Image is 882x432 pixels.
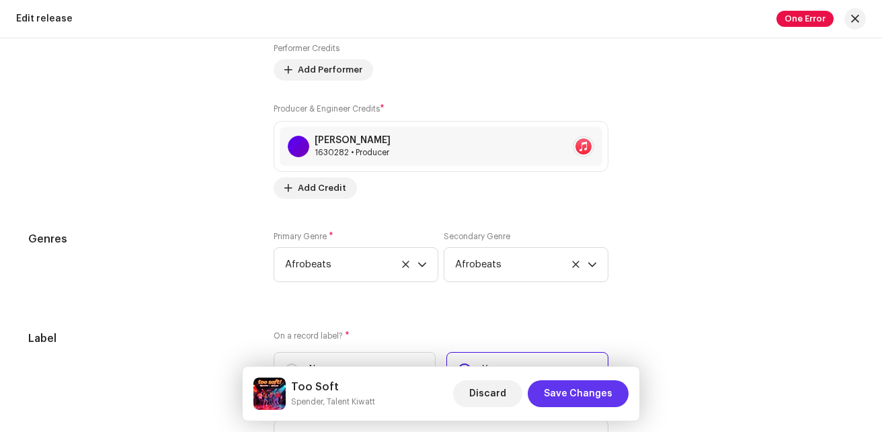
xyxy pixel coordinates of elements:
small: Producer & Engineer Credits [274,105,380,113]
img: 36b628b2-eb85-4a84-a46b-fc122f65a3aa [253,378,286,410]
span: Discard [469,380,506,407]
div: [PERSON_NAME] [315,135,391,146]
p: No [309,363,321,377]
span: Add Performer [298,56,362,83]
p: Yes [482,363,497,377]
h5: Too Soft [291,379,375,395]
span: Save Changes [544,380,612,407]
label: On a record label? [274,331,608,341]
span: Add Credit [298,175,346,202]
h5: Label [28,331,252,347]
label: Secondary Genre [444,231,510,242]
button: Add Credit [274,177,357,199]
div: Producer [315,147,391,158]
div: dropdown trigger [588,248,597,282]
span: Afrobeats [285,248,417,282]
button: Add Performer [274,59,373,81]
label: Primary Genre [274,231,333,242]
button: Save Changes [528,380,629,407]
button: Discard [453,380,522,407]
h5: Genres [28,231,252,247]
small: Too Soft [291,395,375,408]
div: dropdown trigger [417,248,427,282]
span: Afrobeats [455,248,588,282]
label: Performer Credits [274,43,339,54]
